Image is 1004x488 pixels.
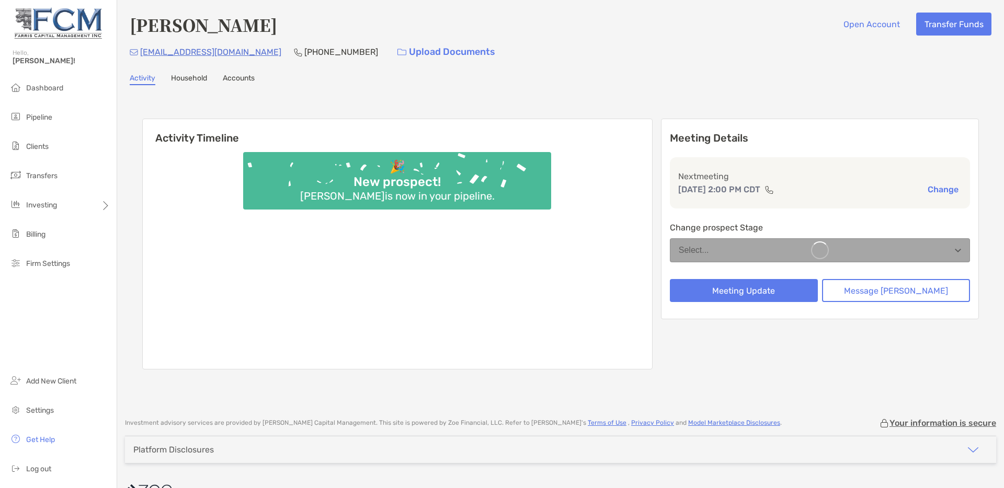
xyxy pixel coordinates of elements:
img: dashboard icon [9,81,22,94]
img: icon arrow [967,444,979,456]
img: firm-settings icon [9,257,22,269]
span: Transfers [26,171,58,180]
span: Firm Settings [26,259,70,268]
a: Upload Documents [391,41,502,63]
a: Activity [130,74,155,85]
div: [PERSON_NAME] is now in your pipeline. [296,190,499,202]
span: [PERSON_NAME]! [13,56,110,65]
div: Platform Disclosures [133,445,214,455]
img: investing icon [9,198,22,211]
a: Privacy Policy [631,419,674,426]
div: New prospect! [349,175,445,190]
span: Dashboard [26,84,63,92]
img: logout icon [9,462,22,474]
a: Accounts [223,74,255,85]
img: get-help icon [9,433,22,445]
p: Change prospect Stage [670,221,970,234]
span: Investing [26,201,57,210]
img: billing icon [9,227,22,240]
p: [EMAIL_ADDRESS][DOMAIN_NAME] [140,45,281,59]
button: Message [PERSON_NAME] [822,279,970,302]
img: transfers icon [9,169,22,181]
span: Settings [26,406,54,415]
img: settings icon [9,403,22,416]
button: Change [925,184,962,195]
span: Clients [26,142,49,151]
img: add_new_client icon [9,374,22,387]
button: Open Account [835,13,908,36]
p: Meeting Details [670,132,970,145]
button: Meeting Update [670,279,818,302]
p: [DATE] 2:00 PM CDT [678,183,760,196]
span: Get Help [26,435,55,444]
a: Model Marketplace Disclosures [688,419,780,426]
img: communication type [765,185,774,194]
span: Add New Client [26,377,76,386]
p: Your information is secure [889,418,996,428]
img: Phone Icon [294,48,302,56]
img: clients icon [9,140,22,152]
h4: [PERSON_NAME] [130,13,277,37]
a: Terms of Use [588,419,626,426]
button: Transfer Funds [916,13,991,36]
p: Next meeting [678,170,962,183]
span: Log out [26,464,51,473]
span: Pipeline [26,113,52,122]
div: 🎉 [385,159,409,175]
p: [PHONE_NUMBER] [304,45,378,59]
img: Zoe Logo [13,4,104,42]
img: pipeline icon [9,110,22,123]
a: Household [171,74,207,85]
h6: Activity Timeline [143,119,652,144]
p: Investment advisory services are provided by [PERSON_NAME] Capital Management . This site is powe... [125,419,782,427]
img: button icon [397,49,406,56]
img: Email Icon [130,49,138,55]
span: Billing [26,230,45,239]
